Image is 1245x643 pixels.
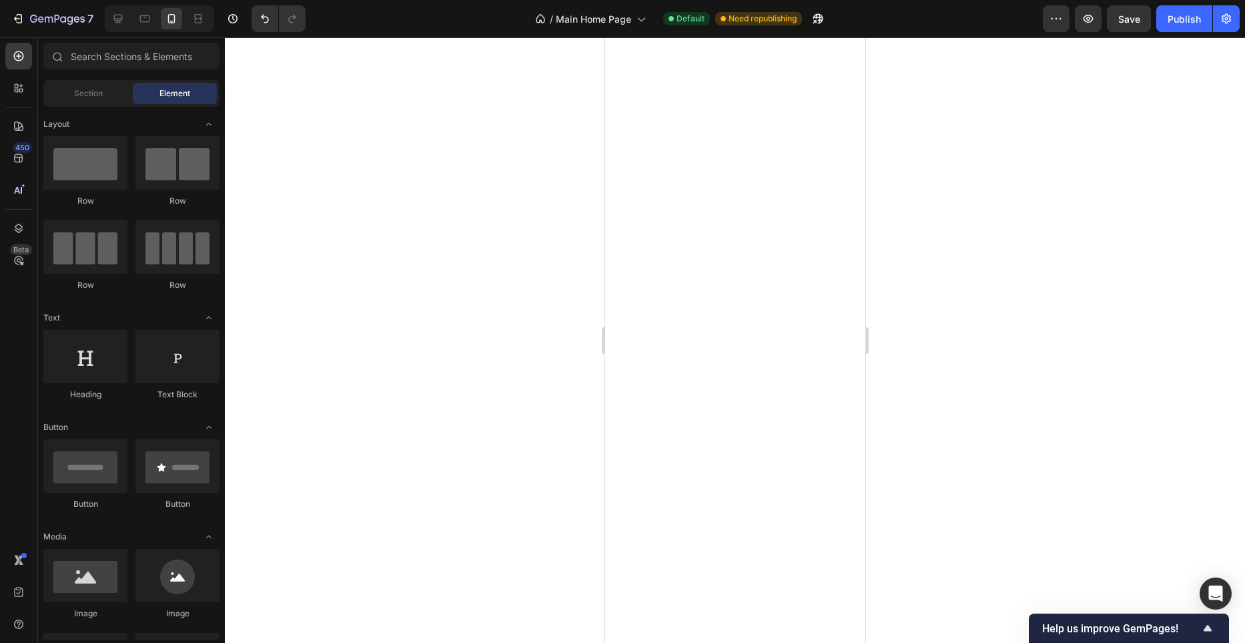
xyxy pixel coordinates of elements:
span: Text [43,312,60,324]
div: Row [135,195,220,207]
span: Toggle open [198,114,220,135]
div: Beta [10,244,32,255]
button: Save [1107,5,1151,32]
span: Element [159,87,190,99]
span: Section [74,87,103,99]
button: 7 [5,5,99,32]
div: Open Intercom Messenger [1200,578,1232,610]
button: Publish [1156,5,1212,32]
input: Search Sections & Elements [43,43,220,69]
div: Image [43,608,127,620]
iframe: Design area [605,37,865,643]
span: Toggle open [198,417,220,438]
span: Need republishing [729,13,797,25]
div: Undo/Redo [252,5,306,32]
span: Button [43,421,68,433]
div: 450 [13,142,32,153]
div: Row [43,195,127,207]
div: Button [135,498,220,510]
span: / [550,12,553,26]
span: Save [1118,13,1140,25]
button: Show survey - Help us improve GemPages! [1042,620,1216,636]
p: 7 [87,11,93,27]
span: Layout [43,118,69,130]
span: Default [677,13,705,25]
span: Help us improve GemPages! [1042,622,1200,635]
div: Row [135,279,220,291]
div: Heading [43,389,127,401]
div: Button [43,498,127,510]
div: Publish [1168,12,1201,26]
div: Row [43,279,127,291]
div: Text Block [135,389,220,401]
span: Media [43,531,67,543]
span: Toggle open [198,526,220,548]
span: Toggle open [198,307,220,329]
span: Main Home Page [556,12,631,26]
div: Image [135,608,220,620]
